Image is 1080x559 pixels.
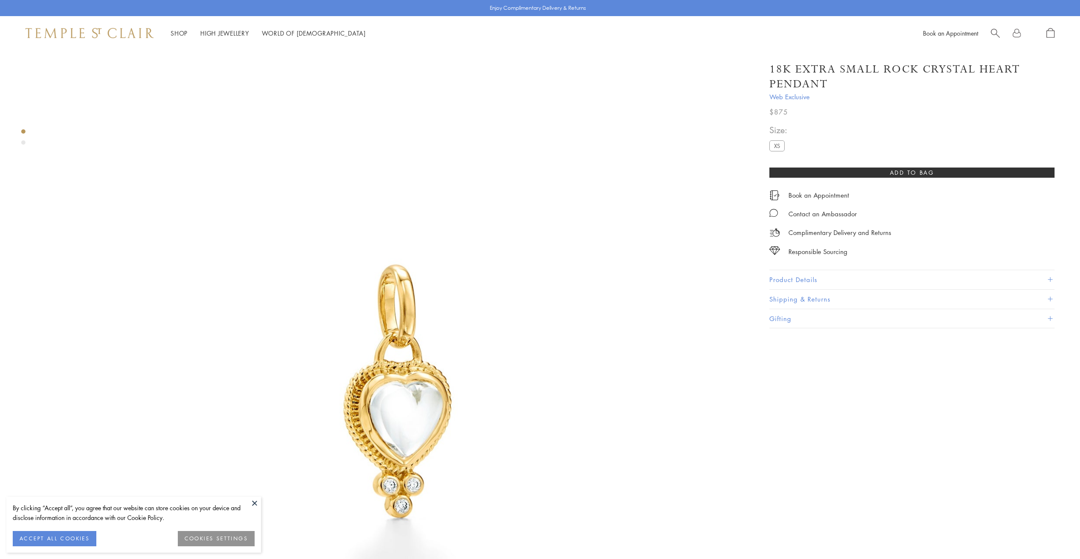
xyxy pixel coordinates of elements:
[769,106,788,117] span: $875
[1046,28,1055,39] a: Open Shopping Bag
[923,29,978,37] a: Book an Appointment
[178,531,255,546] button: COOKIES SETTINGS
[788,190,849,200] a: Book an Appointment
[769,209,778,217] img: MessageIcon-01_2.svg
[890,168,934,177] span: Add to bag
[25,28,154,38] img: Temple St. Clair
[769,246,780,255] img: icon_sourcing.svg
[769,92,1055,102] span: Web Exclusive
[991,28,1000,39] a: Search
[769,62,1055,92] h1: 18K Extra Small Rock Crystal Heart Pendant
[171,28,366,39] nav: Main navigation
[13,531,96,546] button: ACCEPT ALL COOKIES
[769,290,1055,309] button: Shipping & Returns
[262,29,366,37] a: World of [DEMOGRAPHIC_DATA]World of [DEMOGRAPHIC_DATA]
[769,140,785,151] label: XS
[788,209,857,219] div: Contact an Ambassador
[769,270,1055,289] button: Product Details
[200,29,249,37] a: High JewelleryHigh Jewellery
[769,168,1055,178] button: Add to bag
[171,29,188,37] a: ShopShop
[769,123,788,137] span: Size:
[769,227,780,238] img: icon_delivery.svg
[21,127,25,151] div: Product gallery navigation
[769,309,1055,328] button: Gifting
[13,503,255,523] div: By clicking “Accept all”, you agree that our website can store cookies on your device and disclos...
[490,4,586,12] p: Enjoy Complimentary Delivery & Returns
[788,246,847,257] div: Responsible Sourcing
[769,190,780,200] img: icon_appointment.svg
[788,227,891,238] p: Complimentary Delivery and Returns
